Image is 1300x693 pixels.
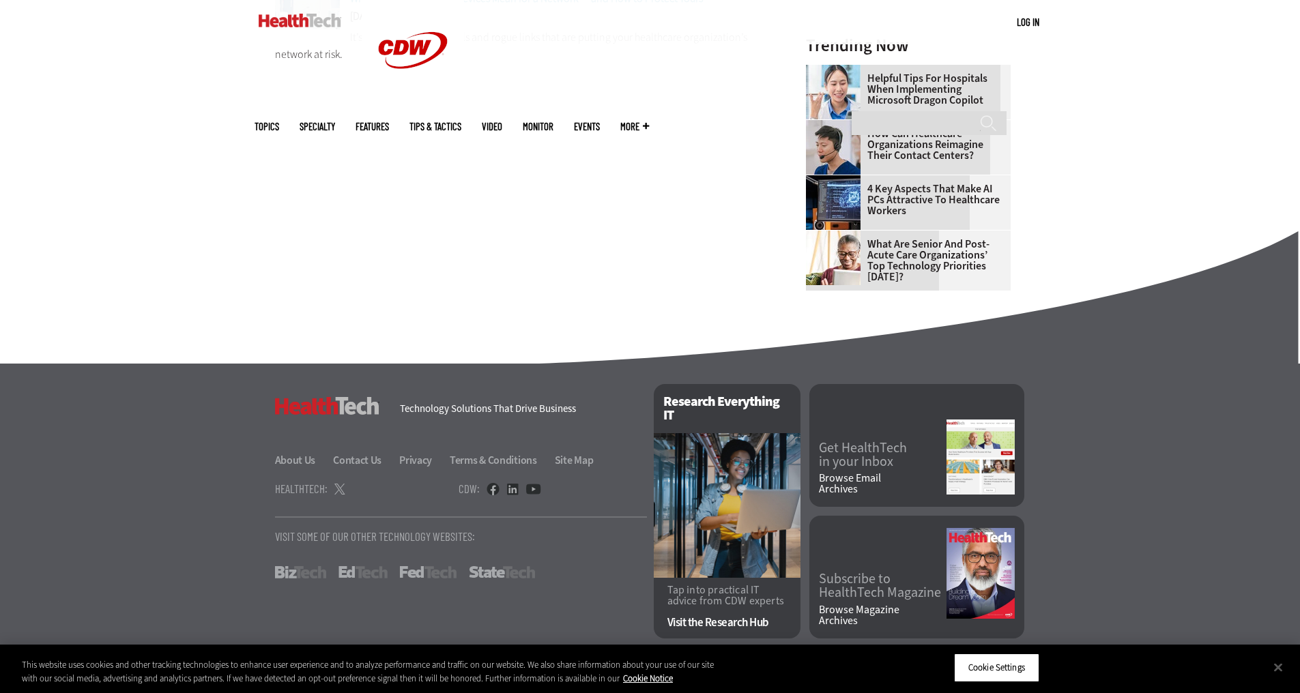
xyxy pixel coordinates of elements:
img: Fall 2025 Cover [947,528,1015,619]
a: Features [356,121,389,132]
a: Visit the Research Hub [667,617,787,628]
span: More [620,121,649,132]
a: FedTech [400,566,457,578]
a: Older person using tablet [806,231,867,241]
h4: Technology Solutions That Drive Business [400,404,637,414]
a: About Us [275,453,332,467]
a: Video [482,121,502,132]
a: Desktop monitor with brain AI concept [806,175,867,186]
a: MonITor [523,121,553,132]
div: User menu [1017,15,1039,29]
a: Privacy [399,453,448,467]
a: More information about your privacy [623,673,673,684]
a: Browse MagazineArchives [819,604,947,626]
a: Events [574,121,600,132]
div: This website uses cookies and other tracking technologies to enhance user experience and to analy... [22,658,715,685]
h4: HealthTech: [275,483,328,495]
button: Cookie Settings [954,653,1039,682]
img: Older person using tablet [806,231,861,285]
a: CDW [362,90,464,104]
span: Specialty [300,121,335,132]
a: Contact Us [333,453,397,467]
a: Healthcare contact center [806,120,867,131]
a: What Are Senior and Post-Acute Care Organizations’ Top Technology Priorities [DATE]? [806,239,1002,282]
a: EdTech [338,566,388,578]
a: 4 Key Aspects That Make AI PCs Attractive to Healthcare Workers [806,183,1002,216]
a: Get HealthTechin your Inbox [819,441,947,469]
a: Tips & Tactics [409,121,461,132]
p: Tap into practical IT advice from CDW experts [667,585,787,606]
p: Visit Some Of Our Other Technology Websites: [275,531,647,542]
a: Terms & Conditions [450,453,553,467]
h2: Research Everything IT [654,384,800,433]
button: Close [1263,652,1293,682]
h3: HealthTech [275,397,379,415]
a: Subscribe toHealthTech Magazine [819,572,947,600]
span: Topics [255,121,279,132]
a: BizTech [275,566,326,578]
a: How Can Healthcare Organizations Reimagine Their Contact Centers? [806,128,1002,161]
a: Site Map [555,453,594,467]
img: newsletter screenshot [947,419,1015,495]
a: Log in [1017,16,1039,28]
img: Desktop monitor with brain AI concept [806,175,861,230]
a: Browse EmailArchives [819,473,947,495]
img: Healthcare contact center [806,120,861,175]
a: StateTech [469,566,535,578]
h4: CDW: [459,483,480,495]
img: Home [259,14,341,27]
